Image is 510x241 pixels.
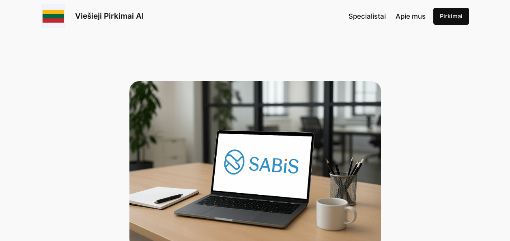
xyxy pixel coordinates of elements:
[396,12,426,20] span: Apie mus
[433,8,469,25] a: Pirkimai
[396,11,426,22] a: Apie mus
[75,11,144,21] a: Viešieji Pirkimai AI
[349,11,386,22] a: Specialistai
[41,4,65,28] img: Viešieji pirkimai logo
[349,12,386,20] span: Specialistai
[349,11,426,22] nav: Navigation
